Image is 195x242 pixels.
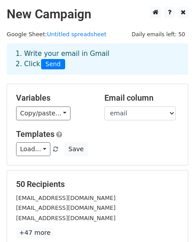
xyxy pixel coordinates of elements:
[16,204,116,211] small: [EMAIL_ADDRESS][DOMAIN_NAME]
[129,31,188,38] a: Daily emails left: 50
[16,179,179,189] h5: 50 Recipients
[129,30,188,39] span: Daily emails left: 50
[16,227,54,238] a: +47 more
[16,106,71,120] a: Copy/paste...
[9,49,186,69] div: 1. Write your email in Gmail 2. Click
[7,31,107,38] small: Google Sheet:
[41,59,65,70] span: Send
[16,195,116,201] small: [EMAIL_ADDRESS][DOMAIN_NAME]
[104,93,179,103] h5: Email column
[16,142,50,156] a: Load...
[7,7,188,22] h2: New Campaign
[16,129,54,139] a: Templates
[47,31,106,38] a: Untitled spreadsheet
[16,93,91,103] h5: Variables
[64,142,87,156] button: Save
[16,215,116,221] small: [EMAIL_ADDRESS][DOMAIN_NAME]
